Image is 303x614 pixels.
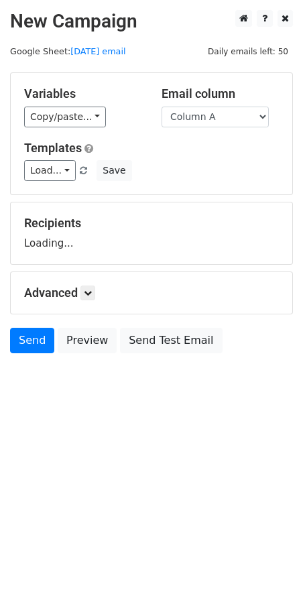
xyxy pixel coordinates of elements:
[24,86,141,101] h5: Variables
[162,86,279,101] h5: Email column
[24,141,82,155] a: Templates
[10,328,54,353] a: Send
[58,328,117,353] a: Preview
[24,286,279,300] h5: Advanced
[10,10,293,33] h2: New Campaign
[24,216,279,251] div: Loading...
[10,46,126,56] small: Google Sheet:
[24,216,279,231] h5: Recipients
[97,160,131,181] button: Save
[203,44,293,59] span: Daily emails left: 50
[203,46,293,56] a: Daily emails left: 50
[120,328,222,353] a: Send Test Email
[24,107,106,127] a: Copy/paste...
[24,160,76,181] a: Load...
[70,46,125,56] a: [DATE] email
